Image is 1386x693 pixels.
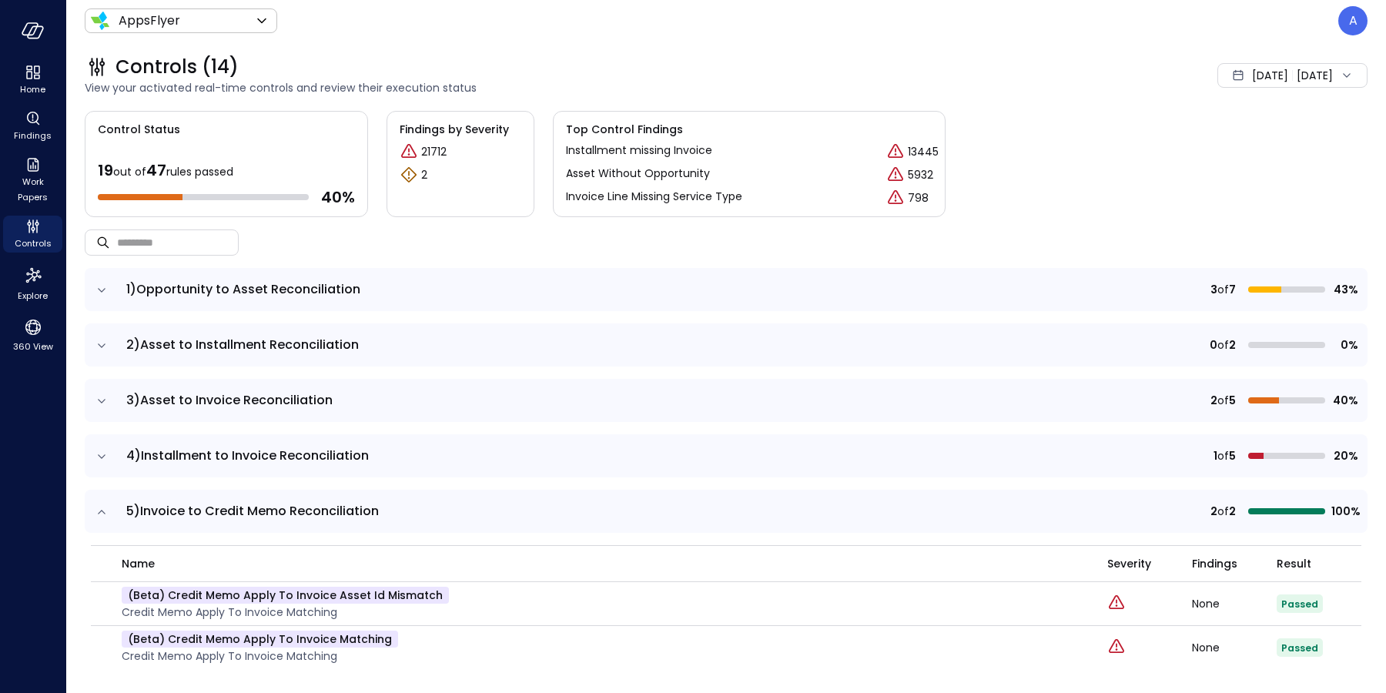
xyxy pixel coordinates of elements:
[1107,638,1126,658] div: Critical
[9,174,56,205] span: Work Papers
[126,447,369,464] span: 4)Installment to Invoice Reconciliation
[126,391,333,409] span: 3)Asset to Invoice Reconciliation
[1277,555,1311,572] span: Result
[126,280,360,298] span: 1)Opportunity to Asset Reconciliation
[122,648,398,665] p: Credit Memo Apply to Invoice Matching
[122,555,155,572] span: name
[1107,555,1151,572] span: Severity
[400,121,521,138] span: Findings by Severity
[94,338,109,353] button: expand row
[1217,336,1229,353] span: of
[126,336,359,353] span: 2)Asset to Installment Reconciliation
[1229,503,1236,520] span: 2
[13,339,53,354] span: 360 View
[566,166,710,184] p: Asset Without Opportunity
[122,604,449,621] p: Credit Memo Apply to Invoice Matching
[1252,67,1288,84] span: [DATE]
[1229,447,1236,464] span: 5
[321,187,355,207] span: 40 %
[908,167,933,183] p: 5932
[94,449,109,464] button: expand row
[15,236,52,251] span: Controls
[1331,503,1358,520] span: 100%
[98,159,113,181] span: 19
[1229,281,1236,298] span: 7
[94,504,109,520] button: expand row
[85,79,990,96] span: View your activated real-time controls and review their execution status
[146,159,166,181] span: 47
[122,631,398,648] p: (beta) Credit Memo Apply to Invoice Matching
[1281,598,1318,611] span: Passed
[566,142,712,161] p: Installment missing Invoice
[1192,555,1237,572] span: Findings
[85,112,180,138] span: Control Status
[400,142,418,161] div: Critical
[1210,281,1217,298] span: 3
[1210,392,1217,409] span: 2
[1281,641,1318,654] span: Passed
[126,502,379,520] span: 5)Invoice to Credit Memo Reconciliation
[400,166,418,184] div: Warning
[94,393,109,409] button: expand row
[14,128,52,143] span: Findings
[3,62,62,99] div: Home
[1217,392,1229,409] span: of
[3,262,62,305] div: Explore
[3,108,62,145] div: Findings
[1217,447,1229,464] span: of
[886,166,905,184] div: Critical
[18,288,48,303] span: Explore
[1192,598,1277,609] div: None
[1217,281,1229,298] span: of
[3,314,62,356] div: 360 View
[3,154,62,206] div: Work Papers
[1331,281,1358,298] span: 43%
[119,12,180,30] p: AppsFlyer
[1210,336,1217,353] span: 0
[115,55,239,79] span: Controls (14)
[886,189,905,207] div: Critical
[421,144,447,160] p: 21712
[1214,447,1217,464] span: 1
[20,82,45,97] span: Home
[421,167,427,183] p: 2
[1338,6,1368,35] div: Avi Brandwain
[1192,642,1277,653] div: None
[1349,12,1358,30] p: A
[566,189,742,207] p: Invoice Line Missing Service Type
[908,190,929,206] p: 798
[886,142,905,161] div: Critical
[3,216,62,253] div: Controls
[1229,336,1236,353] span: 2
[908,144,939,160] p: 13445
[113,164,146,179] span: out of
[1217,503,1229,520] span: of
[1331,392,1358,409] span: 40%
[1331,336,1358,353] span: 0%
[1331,447,1358,464] span: 20%
[91,12,109,30] img: Icon
[1107,594,1126,614] div: Critical
[166,164,233,179] span: rules passed
[1229,392,1236,409] span: 5
[566,121,932,138] span: Top Control Findings
[122,587,449,604] p: (beta) Credit Memo Apply to Invoice Asset Id Mismatch
[94,283,109,298] button: expand row
[1210,503,1217,520] span: 2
